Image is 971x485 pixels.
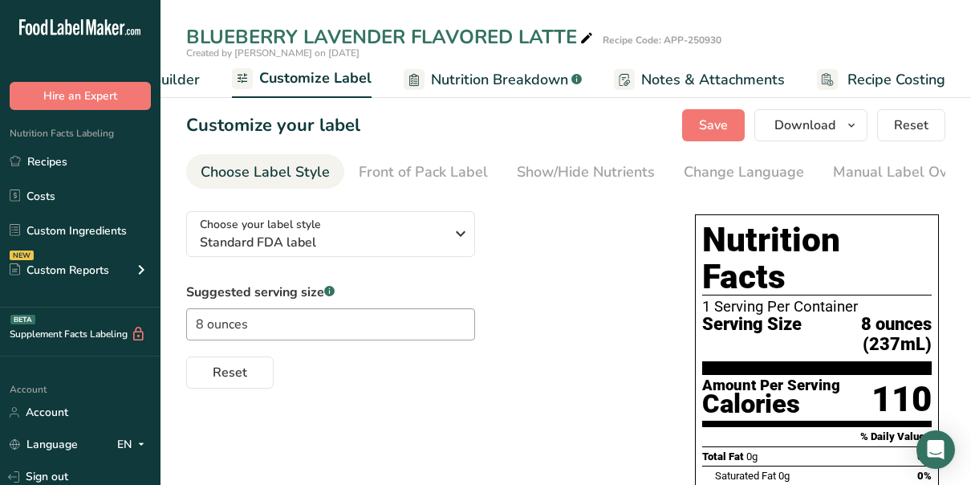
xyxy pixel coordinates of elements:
[702,299,932,315] div: 1 Serving Per Container
[702,393,840,416] div: Calories
[431,69,568,91] span: Nutrition Breakdown
[778,470,790,482] span: 0g
[746,450,758,463] span: 0g
[201,161,330,183] div: Choose Label Style
[682,109,745,141] button: Save
[699,116,728,135] span: Save
[871,378,932,421] div: 110
[186,283,475,302] label: Suggested serving size
[802,315,932,354] span: 8 ounces (237mL)
[684,161,804,183] div: Change Language
[186,211,475,257] button: Choose your label style Standard FDA label
[10,251,34,260] div: NEW
[614,62,785,98] a: Notes & Attachments
[117,435,151,454] div: EN
[259,67,372,89] span: Customize Label
[702,450,744,463] span: Total Fat
[10,262,109,279] div: Custom Reports
[186,22,596,51] div: BLUEBERRY LAVENDER FLAVORED LATTE
[186,112,360,139] h1: Customize your label
[10,315,35,324] div: BETA
[359,161,488,183] div: Front of Pack Label
[603,33,721,47] div: Recipe Code: APP-250930
[10,430,78,459] a: Language
[186,357,274,389] button: Reset
[702,427,932,446] section: % Daily Value *
[847,69,945,91] span: Recipe Costing
[186,47,360,59] span: Created by [PERSON_NAME] on [DATE]
[200,233,445,252] span: Standard FDA label
[754,109,867,141] button: Download
[715,470,776,482] span: Saturated Fat
[702,378,840,393] div: Amount Per Serving
[702,315,802,354] span: Serving Size
[916,430,955,469] div: Open Intercom Messenger
[10,82,151,110] button: Hire an Expert
[641,69,785,91] span: Notes & Attachments
[404,62,582,98] a: Nutrition Breakdown
[817,62,945,98] a: Recipe Costing
[213,363,247,382] span: Reset
[517,161,655,183] div: Show/Hide Nutrients
[894,116,928,135] span: Reset
[702,222,932,295] h1: Nutrition Facts
[917,470,932,482] span: 0%
[774,116,835,135] span: Download
[877,109,945,141] button: Reset
[232,60,372,99] a: Customize Label
[200,216,321,233] span: Choose your label style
